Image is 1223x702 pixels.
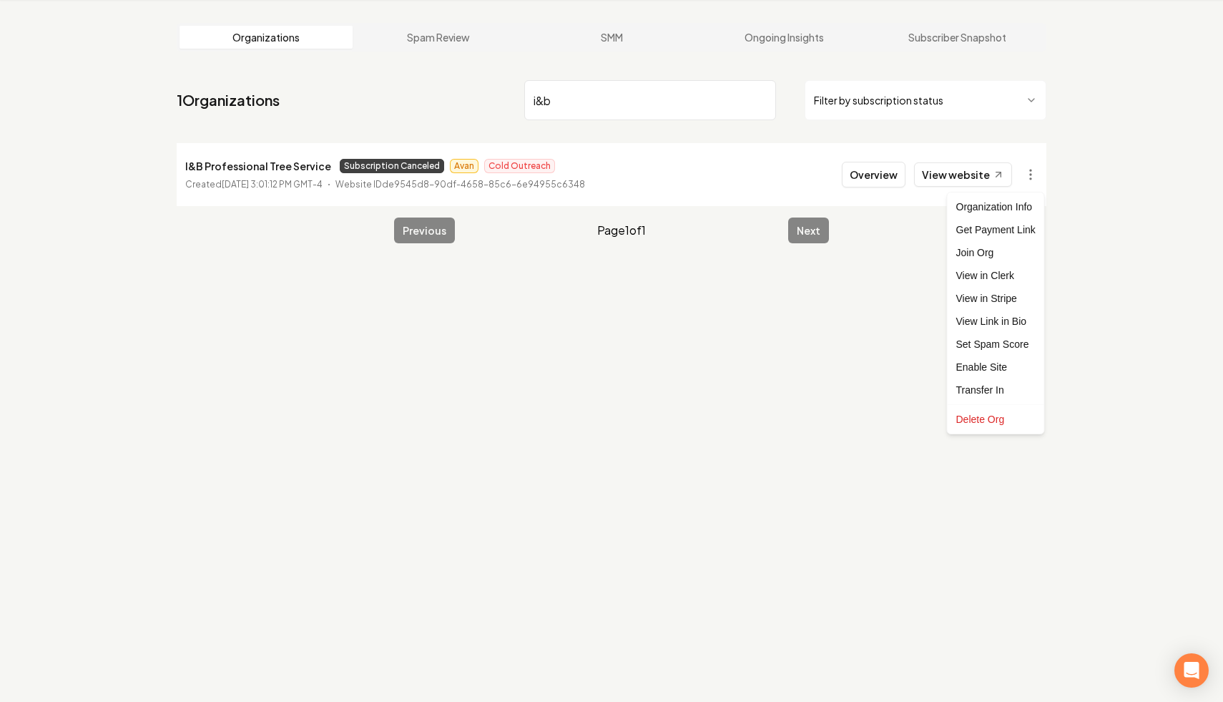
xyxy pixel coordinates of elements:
div: Get Payment Link [951,218,1041,241]
div: Set Spam Score [951,333,1041,356]
div: Enable Site [951,356,1041,379]
div: Transfer In [951,379,1041,401]
div: Join Org [951,241,1041,264]
div: Organization Info [951,195,1041,218]
a: View in Clerk [951,264,1041,287]
a: View Link in Bio [951,310,1041,333]
div: Delete Org [951,408,1041,431]
a: View in Stripe [951,287,1041,310]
